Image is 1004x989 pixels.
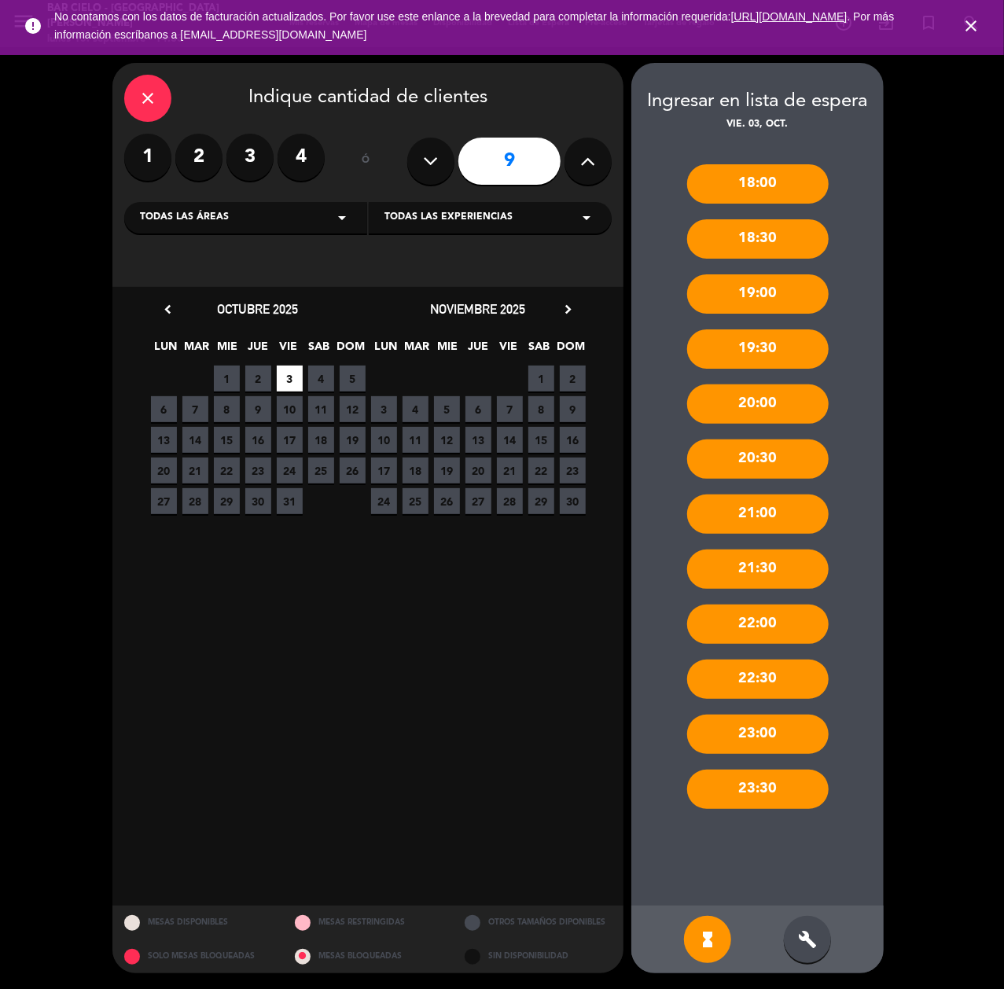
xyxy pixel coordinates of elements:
[308,366,334,392] span: 4
[528,396,554,422] span: 8
[465,427,491,453] span: 13
[182,396,208,422] span: 7
[283,939,454,973] div: MESAS BLOQUEADAS
[151,396,177,422] span: 6
[962,17,980,35] i: close
[175,134,222,181] label: 2
[687,164,829,204] div: 18:00
[528,458,554,483] span: 22
[560,301,576,318] i: chevron_right
[687,660,829,699] div: 22:30
[403,458,428,483] span: 18
[560,366,586,392] span: 2
[151,458,177,483] span: 20
[528,488,554,514] span: 29
[54,10,894,41] span: No contamos con los datos de facturación actualizados. Por favor use este enlance a la brevedad p...
[214,366,240,392] span: 1
[434,458,460,483] span: 19
[340,366,366,392] span: 5
[384,210,513,226] span: Todas las experiencias
[465,458,491,483] span: 20
[245,427,271,453] span: 16
[182,458,208,483] span: 21
[160,301,176,318] i: chevron_left
[140,210,229,226] span: Todas las áreas
[631,86,884,117] div: Ingresar en lista de espera
[687,715,829,754] div: 23:00
[214,488,240,514] span: 29
[112,939,283,973] div: SOLO MESAS BLOQUEADAS
[215,337,241,363] span: MIE
[371,396,397,422] span: 3
[465,488,491,514] span: 27
[557,337,583,363] span: DOM
[124,75,612,122] div: Indique cantidad de clientes
[333,208,351,227] i: arrow_drop_down
[214,396,240,422] span: 8
[226,134,274,181] label: 3
[404,337,430,363] span: MAR
[687,219,829,259] div: 18:30
[340,134,392,189] div: ó
[151,488,177,514] span: 27
[373,337,399,363] span: LUN
[687,274,829,314] div: 19:00
[124,134,171,181] label: 1
[371,458,397,483] span: 17
[308,458,334,483] span: 25
[276,337,302,363] span: VIE
[698,930,717,949] i: hourglass_full
[560,488,586,514] span: 30
[431,301,526,317] span: noviembre 2025
[403,488,428,514] span: 25
[277,427,303,453] span: 17
[687,770,829,809] div: 23:30
[371,488,397,514] span: 24
[24,17,42,35] i: error
[687,384,829,424] div: 20:00
[340,458,366,483] span: 26
[434,396,460,422] span: 5
[453,906,623,939] div: OTROS TAMAÑOS DIPONIBLES
[434,427,460,453] span: 12
[528,366,554,392] span: 1
[560,396,586,422] span: 9
[138,89,157,108] i: close
[403,427,428,453] span: 11
[245,488,271,514] span: 30
[214,427,240,453] span: 15
[337,337,363,363] span: DOM
[435,337,461,363] span: MIE
[184,337,210,363] span: MAR
[245,396,271,422] span: 9
[631,117,884,133] div: vie. 03, oct.
[687,329,829,369] div: 19:30
[687,439,829,479] div: 20:30
[731,10,848,23] a: [URL][DOMAIN_NAME]
[54,10,894,41] a: . Por más información escríbanos a [EMAIL_ADDRESS][DOMAIN_NAME]
[277,488,303,514] span: 31
[497,458,523,483] span: 21
[560,458,586,483] span: 23
[371,427,397,453] span: 10
[687,550,829,589] div: 21:30
[245,366,271,392] span: 2
[497,488,523,514] span: 28
[112,906,283,939] div: MESAS DISPONIBLES
[245,458,271,483] span: 23
[527,337,553,363] span: SAB
[182,427,208,453] span: 14
[283,906,454,939] div: MESAS RESTRINGIDAS
[340,427,366,453] span: 19
[218,301,299,317] span: octubre 2025
[153,337,179,363] span: LUN
[798,930,817,949] i: build
[465,337,491,363] span: JUE
[277,458,303,483] span: 24
[308,427,334,453] span: 18
[497,427,523,453] span: 14
[465,396,491,422] span: 6
[453,939,623,973] div: SIN DISPONIBILIDAD
[687,605,829,644] div: 22:00
[277,396,303,422] span: 10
